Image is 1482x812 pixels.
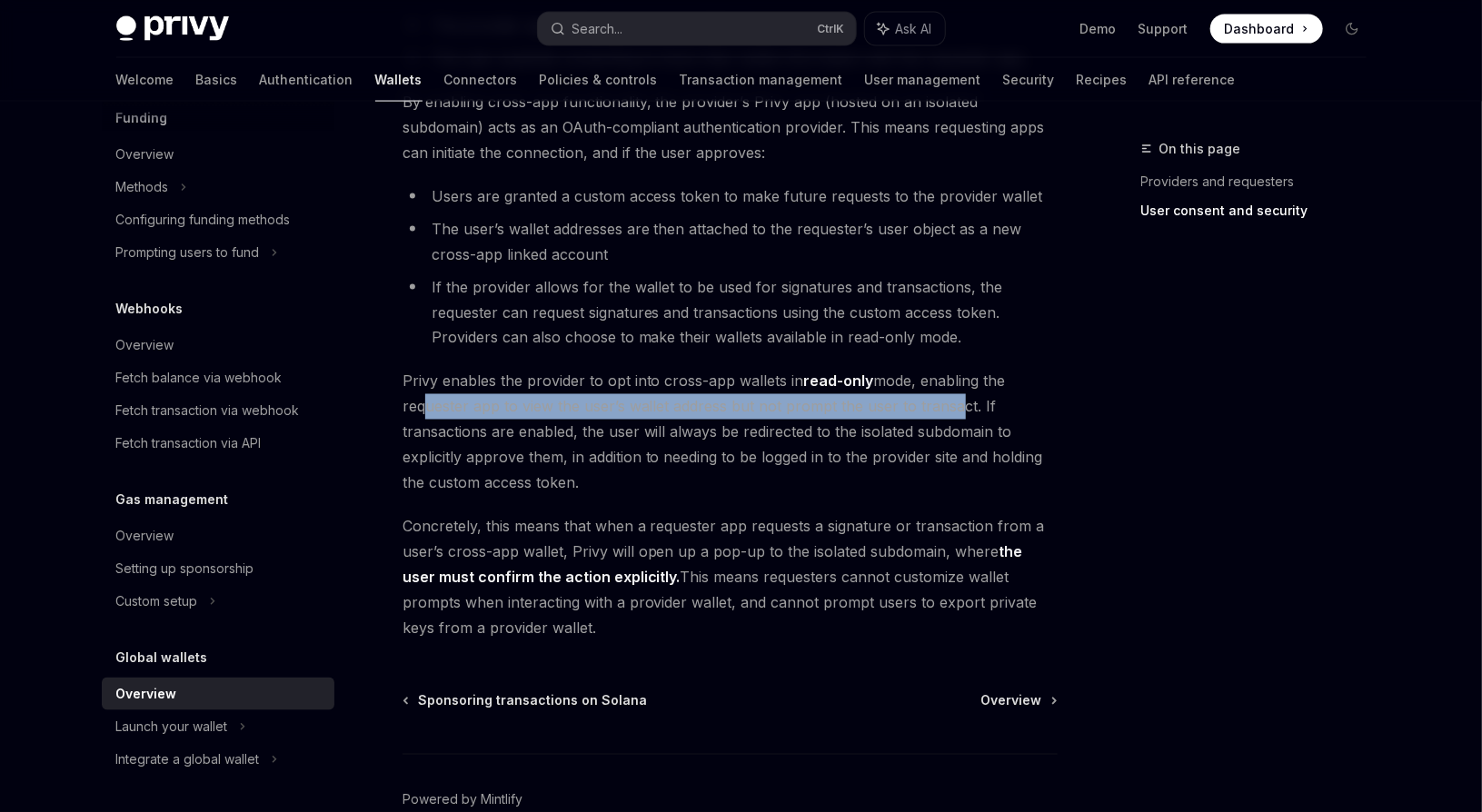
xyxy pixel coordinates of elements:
[572,18,623,40] div: Search...
[116,683,177,705] div: Overview
[1159,138,1241,160] span: On this page
[403,514,1058,641] span: Concretely, this means that when a requester app requests a signature or transaction from a user’...
[403,274,1058,351] li: If the provider allows for the wallet to be used for signatures and transactions, the requester c...
[116,367,283,389] div: Fetch balance via webhook
[865,58,981,102] a: User management
[375,58,423,102] a: Wallets
[116,716,228,738] div: Launch your wallet
[1139,20,1189,38] a: Support
[818,22,845,36] span: Ctrl K
[116,489,229,510] h5: Gas management
[116,647,208,668] h5: Global wallets
[804,372,874,391] strong: read-only
[403,369,1058,496] span: Privy enables the provider to opt into cross-app wallets in mode, enabling the requester app to v...
[102,329,334,361] a: Overview
[680,58,843,102] a: Transaction management
[1141,167,1381,196] a: Providers and requesters
[116,334,174,356] div: Overview
[538,13,856,45] button: Search...CtrlK
[116,400,300,421] div: Fetch transaction via webhook
[1225,20,1295,38] span: Dashboard
[102,361,334,394] a: Fetch balance via webhook
[1338,15,1367,44] button: Toggle dark mode
[1080,20,1117,38] a: Demo
[116,558,254,579] div: Setting up sponsorship
[403,216,1058,267] li: The user’s wallet addresses are then attached to the requester’s user object as a new cross-app l...
[1210,15,1323,44] a: Dashboard
[116,432,262,454] div: Fetch transaction via API
[116,16,229,42] img: dark logo
[260,58,353,102] a: Authentication
[1149,58,1236,102] a: API reference
[116,298,184,320] h5: Webhooks
[116,209,291,231] div: Configuring funding methods
[403,183,1058,209] li: Users are granted a custom access token to make future requests to the provider wallet
[403,791,522,809] a: Powered by Mintlify
[1141,196,1381,225] a: User consent and security
[116,144,174,165] div: Overview
[1003,58,1055,102] a: Security
[540,58,658,102] a: Policies & controls
[116,176,169,198] div: Methods
[981,692,1056,710] a: Overview
[444,58,518,102] a: Connectors
[981,692,1042,710] span: Overview
[1077,58,1128,102] a: Recipes
[102,552,334,585] a: Setting up sponsorship
[418,692,647,710] span: Sponsoring transactions on Solana
[116,242,260,263] div: Prompting users to fund
[102,394,334,427] a: Fetch transaction via webhook
[403,89,1058,165] span: By enabling cross-app functionality, the provider’s Privy app (hosted on an isolated subdomain) a...
[896,20,932,38] span: Ask AI
[865,13,945,45] button: Ask AI
[116,590,198,612] div: Custom setup
[116,748,260,770] div: Integrate a global wallet
[102,203,334,236] a: Configuring funding methods
[116,525,174,547] div: Overview
[116,58,174,102] a: Welcome
[403,543,1023,587] strong: the user must confirm the action explicitly.
[404,692,647,710] a: Sponsoring transactions on Solana
[102,427,334,460] a: Fetch transaction via API
[102,520,334,552] a: Overview
[102,678,334,710] a: Overview
[196,58,238,102] a: Basics
[102,138,334,171] a: Overview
